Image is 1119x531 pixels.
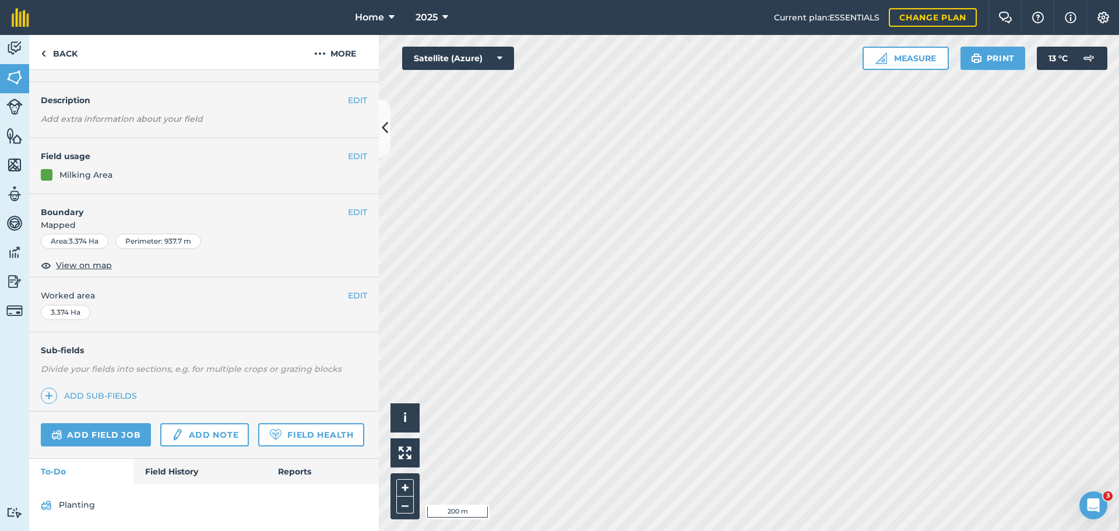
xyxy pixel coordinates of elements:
button: Satellite (Azure) [402,47,514,70]
span: Current plan : ESSENTIALS [774,11,879,24]
img: svg+xml;base64,PD94bWwgdmVyc2lvbj0iMS4wIiBlbmNvZGluZz0idXRmLTgiPz4KPCEtLSBHZW5lcmF0b3I6IEFkb2JlIE... [6,273,23,290]
span: 2025 [416,10,438,24]
h4: Boundary [29,194,348,219]
button: More [291,35,379,69]
img: Two speech bubbles overlapping with the left bubble in the forefront [998,12,1012,23]
a: Back [29,35,89,69]
button: EDIT [348,289,367,302]
img: svg+xml;base64,PHN2ZyB4bWxucz0iaHR0cDovL3d3dy53My5vcmcvMjAwMC9zdmciIHdpZHRoPSIyMCIgaGVpZ2h0PSIyNC... [314,47,326,61]
button: EDIT [348,94,367,107]
a: Planting [41,496,367,515]
div: Perimeter : 937.7 m [115,234,201,249]
a: Field History [133,459,266,484]
div: 3.374 Ha [41,305,90,320]
h4: Field usage [41,150,348,163]
a: To-Do [29,459,133,484]
img: svg+xml;base64,PD94bWwgdmVyc2lvbj0iMS4wIiBlbmNvZGluZz0idXRmLTgiPz4KPCEtLSBHZW5lcmF0b3I6IEFkb2JlIE... [6,214,23,232]
span: 13 ° C [1048,47,1068,70]
span: View on map [56,259,112,272]
img: svg+xml;base64,PD94bWwgdmVyc2lvbj0iMS4wIiBlbmNvZGluZz0idXRmLTgiPz4KPCEtLSBHZW5lcmF0b3I6IEFkb2JlIE... [6,99,23,115]
div: Area : 3.374 Ha [41,234,108,249]
img: svg+xml;base64,PHN2ZyB4bWxucz0iaHR0cDovL3d3dy53My5vcmcvMjAwMC9zdmciIHdpZHRoPSI1NiIgaGVpZ2h0PSI2MC... [6,156,23,174]
img: svg+xml;base64,PD94bWwgdmVyc2lvbj0iMS4wIiBlbmNvZGluZz0idXRmLTgiPz4KPCEtLSBHZW5lcmF0b3I6IEFkb2JlIE... [6,40,23,57]
img: svg+xml;base64,PHN2ZyB4bWxucz0iaHR0cDovL3d3dy53My5vcmcvMjAwMC9zdmciIHdpZHRoPSI5IiBoZWlnaHQ9IjI0Ii... [41,47,46,61]
img: svg+xml;base64,PD94bWwgdmVyc2lvbj0iMS4wIiBlbmNvZGluZz0idXRmLTgiPz4KPCEtLSBHZW5lcmF0b3I6IEFkb2JlIE... [171,428,184,442]
img: A question mark icon [1031,12,1045,23]
img: Four arrows, one pointing top left, one top right, one bottom right and the last bottom left [399,446,411,459]
img: svg+xml;base64,PHN2ZyB4bWxucz0iaHR0cDovL3d3dy53My5vcmcvMjAwMC9zdmciIHdpZHRoPSIxOSIgaGVpZ2h0PSIyNC... [971,51,982,65]
span: 3 [1103,491,1113,501]
img: Ruler icon [875,52,887,64]
img: svg+xml;base64,PD94bWwgdmVyc2lvbj0iMS4wIiBlbmNvZGluZz0idXRmLTgiPz4KPCEtLSBHZW5lcmF0b3I6IEFkb2JlIE... [6,244,23,261]
iframe: Intercom live chat [1079,491,1107,519]
button: + [396,479,414,497]
img: A cog icon [1096,12,1110,23]
button: EDIT [348,206,367,219]
a: Reports [266,459,379,484]
button: EDIT [348,150,367,163]
span: Home [355,10,384,24]
img: svg+xml;base64,PHN2ZyB4bWxucz0iaHR0cDovL3d3dy53My5vcmcvMjAwMC9zdmciIHdpZHRoPSI1NiIgaGVpZ2h0PSI2MC... [6,127,23,145]
img: svg+xml;base64,PD94bWwgdmVyc2lvbj0iMS4wIiBlbmNvZGluZz0idXRmLTgiPz4KPCEtLSBHZW5lcmF0b3I6IEFkb2JlIE... [1077,47,1100,70]
a: Change plan [889,8,977,27]
h4: Sub-fields [29,344,379,357]
a: Add note [160,423,249,446]
div: Milking Area [59,168,112,181]
a: Add sub-fields [41,388,142,404]
span: Mapped [29,219,379,231]
button: Print [960,47,1026,70]
button: – [396,497,414,514]
img: svg+xml;base64,PD94bWwgdmVyc2lvbj0iMS4wIiBlbmNvZGluZz0idXRmLTgiPz4KPCEtLSBHZW5lcmF0b3I6IEFkb2JlIE... [51,428,62,442]
span: i [403,410,407,425]
a: Field Health [258,423,364,446]
span: Worked area [41,289,367,302]
img: svg+xml;base64,PHN2ZyB4bWxucz0iaHR0cDovL3d3dy53My5vcmcvMjAwMC9zdmciIHdpZHRoPSIxNyIgaGVpZ2h0PSIxNy... [1065,10,1076,24]
img: svg+xml;base64,PHN2ZyB4bWxucz0iaHR0cDovL3d3dy53My5vcmcvMjAwMC9zdmciIHdpZHRoPSI1NiIgaGVpZ2h0PSI2MC... [6,69,23,86]
button: 13 °C [1037,47,1107,70]
img: svg+xml;base64,PD94bWwgdmVyc2lvbj0iMS4wIiBlbmNvZGluZz0idXRmLTgiPz4KPCEtLSBHZW5lcmF0b3I6IEFkb2JlIE... [6,303,23,319]
img: fieldmargin Logo [12,8,29,27]
em: Divide your fields into sections, e.g. for multiple crops or grazing blocks [41,364,342,374]
img: svg+xml;base64,PHN2ZyB4bWxucz0iaHR0cDovL3d3dy53My5vcmcvMjAwMC9zdmciIHdpZHRoPSIxNCIgaGVpZ2h0PSIyNC... [45,389,53,403]
img: svg+xml;base64,PHN2ZyB4bWxucz0iaHR0cDovL3d3dy53My5vcmcvMjAwMC9zdmciIHdpZHRoPSIxOCIgaGVpZ2h0PSIyNC... [41,258,51,272]
a: Add field job [41,423,151,446]
em: Add extra information about your field [41,114,203,124]
button: Measure [863,47,949,70]
button: i [390,403,420,432]
img: svg+xml;base64,PD94bWwgdmVyc2lvbj0iMS4wIiBlbmNvZGluZz0idXRmLTgiPz4KPCEtLSBHZW5lcmF0b3I6IEFkb2JlIE... [6,507,23,518]
h4: Description [41,94,367,107]
button: View on map [41,258,112,272]
img: svg+xml;base64,PD94bWwgdmVyc2lvbj0iMS4wIiBlbmNvZGluZz0idXRmLTgiPz4KPCEtLSBHZW5lcmF0b3I6IEFkb2JlIE... [41,498,52,512]
img: svg+xml;base64,PD94bWwgdmVyc2lvbj0iMS4wIiBlbmNvZGluZz0idXRmLTgiPz4KPCEtLSBHZW5lcmF0b3I6IEFkb2JlIE... [6,185,23,203]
